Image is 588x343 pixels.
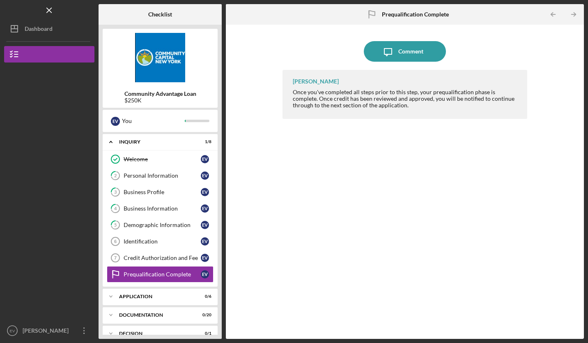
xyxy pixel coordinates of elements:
div: 0 / 1 [197,331,211,336]
div: Prequalification Complete [124,271,201,278]
div: Credit Authorization and Fee [124,255,201,261]
a: 2Personal InformationEV [107,167,214,184]
div: E V [201,221,209,229]
tspan: 6 [114,239,117,244]
div: E V [201,155,209,163]
img: Product logo [103,33,218,82]
div: Documentation [119,313,191,318]
div: Business Information [124,205,201,212]
a: 3Business ProfileEV [107,184,214,200]
div: 0 / 6 [197,294,211,299]
div: E V [201,188,209,196]
div: Business Profile [124,189,201,195]
div: Application [119,294,191,299]
button: Comment [364,41,446,62]
tspan: 2 [114,173,117,178]
a: 7Credit Authorization and FeeEV [107,250,214,266]
div: Once you've completed all steps prior to this step, your prequalification phase is complete. Once... [293,89,519,109]
div: E V [201,171,209,180]
text: EV [10,329,15,333]
div: Comment [398,41,423,62]
button: EV[PERSON_NAME] [4,322,94,339]
div: 1 / 8 [197,139,211,144]
div: You [122,114,185,128]
div: E V [111,117,120,126]
b: Community Advantage Loan [124,90,196,97]
tspan: 5 [114,222,117,228]
div: E V [201,237,209,246]
a: 4Business InformationEV [107,200,214,217]
a: 6IdentificationEV [107,233,214,250]
tspan: 4 [114,206,117,211]
div: [PERSON_NAME] [293,78,339,85]
div: E V [201,254,209,262]
div: E V [201,270,209,278]
tspan: 7 [114,255,117,260]
div: Dashboard [25,21,53,39]
a: WelcomeEV [107,151,214,167]
a: 5Demographic InformationEV [107,217,214,233]
div: Welcome [124,156,201,162]
div: 0 / 20 [197,313,211,318]
div: Inquiry [119,139,191,144]
div: E V [201,204,209,213]
tspan: 3 [114,190,117,195]
div: Demographic Information [124,222,201,228]
div: $250K [124,97,196,104]
button: Dashboard [4,21,94,37]
div: [PERSON_NAME] [21,322,74,341]
div: Personal Information [124,172,201,179]
div: Decision [119,331,191,336]
a: Prequalification CompleteEV [107,266,214,283]
div: Identification [124,238,201,245]
b: Checklist [148,11,172,18]
b: Prequalification Complete [382,11,449,18]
